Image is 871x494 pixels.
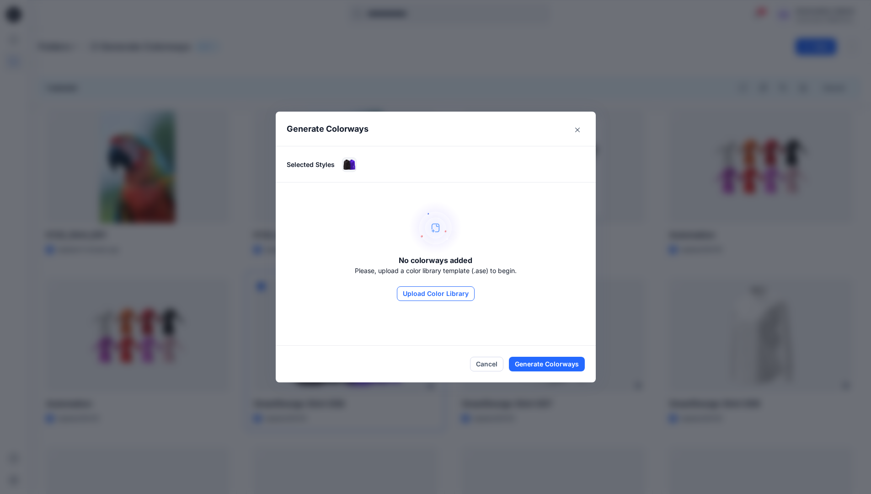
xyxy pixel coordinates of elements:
button: Upload Color Library [397,286,475,301]
h5: No colorways added [399,255,472,266]
img: empty-state-image.svg [409,201,463,255]
p: Please, upload a color library template (.ase) to begin. [355,266,517,275]
header: Generate Colorways [276,112,596,146]
button: Close [570,123,585,137]
button: Cancel [470,357,503,371]
img: SmartDesign Shirt 008 [342,158,356,172]
button: Generate Colorways [509,357,585,371]
p: Selected Styles [287,160,335,169]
